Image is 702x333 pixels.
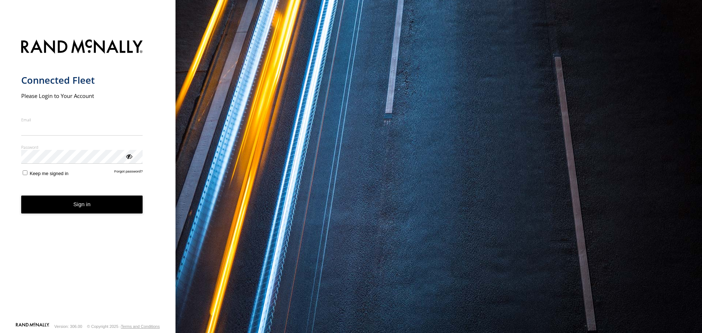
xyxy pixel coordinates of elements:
a: Terms and Conditions [121,324,160,329]
div: © Copyright 2025 - [87,324,160,329]
h1: Connected Fleet [21,74,143,86]
button: Sign in [21,196,143,213]
label: Password [21,144,143,150]
a: Visit our Website [16,323,49,330]
span: Keep me signed in [30,171,68,176]
input: Keep me signed in [23,170,27,175]
div: ViewPassword [125,152,132,160]
img: Rand McNally [21,38,143,57]
h2: Please Login to Your Account [21,92,143,99]
a: Forgot password? [114,169,143,176]
div: Version: 306.00 [54,324,82,329]
form: main [21,35,155,322]
label: Email [21,117,143,122]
